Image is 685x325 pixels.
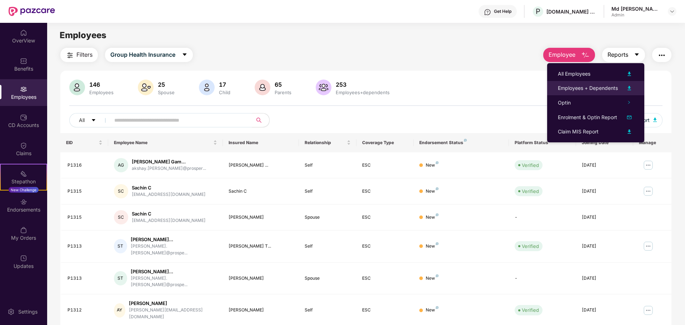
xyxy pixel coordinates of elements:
[515,140,570,146] div: Platform Status
[426,307,439,314] div: New
[132,217,206,224] div: [EMAIL_ADDRESS][DOMAIN_NAME]
[305,140,345,146] span: Relationship
[20,29,27,36] img: svg+xml;base64,PHN2ZyBpZD0iSG9tZSIgeG1sbnM9Imh0dHA6Ly93d3cudzMub3JnLzIwMDAvc3ZnIiB3aWR0aD0iMjAiIG...
[60,133,108,152] th: EID
[132,158,206,165] div: [PERSON_NAME] Gam...
[558,113,617,121] div: Enrolment & Optin Report
[426,162,439,169] div: New
[653,118,657,122] img: svg+xml;base64,PHN2ZyB4bWxucz0iaHR0cDovL3d3dy53My5vcmcvMjAwMC9zdmciIHhtbG5zOnhsaW5rPSJodHRwOi8vd3...
[66,140,97,146] span: EID
[131,275,217,289] div: [PERSON_NAME].[PERSON_NAME]@prospe...
[305,214,350,221] div: Spouse
[426,243,439,250] div: New
[131,268,217,275] div: [PERSON_NAME]...
[1,178,46,185] div: Stepathon
[16,308,40,315] div: Settings
[20,227,27,234] img: svg+xml;base64,PHN2ZyBpZD0iTXlfT3JkZXJzIiBkYXRhLW5hbWU9Ik15IE9yZGVycyIgeG1sbnM9Imh0dHA6Ly93d3cudz...
[20,255,27,262] img: svg+xml;base64,PHN2ZyBpZD0iVXBkYXRlZCIgeG1sbnM9Imh0dHA6Ly93d3cudzMub3JnLzIwMDAvc3ZnIiB3aWR0aD0iMj...
[536,7,540,16] span: P
[625,84,634,92] img: svg+xml;base64,PHN2ZyB4bWxucz0iaHR0cDovL3d3dy53My5vcmcvMjAwMC9zdmciIHhtbG5zOnhsaW5rPSJodHRwOi8vd3...
[464,139,467,142] img: svg+xml;base64,PHN2ZyB4bWxucz0iaHR0cDovL3d3dy53My5vcmcvMjAwMC9zdmciIHdpZHRoPSI4IiBoZWlnaHQ9IjgiIH...
[114,210,128,224] div: SC
[20,198,27,205] img: svg+xml;base64,PHN2ZyBpZD0iRW5kb3JzZW1lbnRzIiB4bWxucz0iaHR0cDovL3d3dy53My5vcmcvMjAwMC9zdmciIHdpZH...
[299,133,356,152] th: Relationship
[60,48,98,62] button: Filters
[7,308,15,315] img: svg+xml;base64,PHN2ZyBpZD0iU2V0dGluZy0yMHgyMCIgeG1sbnM9Imh0dHA6Ly93d3cudzMub3JnLzIwMDAvc3ZnIiB3aW...
[20,57,27,65] img: svg+xml;base64,PHN2ZyBpZD0iQmVuZWZpdHMiIHhtbG5zPSJodHRwOi8vd3d3LnczLm9yZy8yMDAwL3N2ZyIgd2lkdGg9Ij...
[76,50,92,59] span: Filters
[132,191,206,198] div: [EMAIL_ADDRESS][DOMAIN_NAME]
[229,275,294,282] div: [PERSON_NAME]
[642,186,654,197] img: manageButton
[131,236,217,243] div: [PERSON_NAME]...
[611,5,661,12] div: Md [PERSON_NAME]
[67,275,102,282] div: P1313
[217,81,232,88] div: 17
[229,243,294,250] div: [PERSON_NAME] T...
[156,90,176,95] div: Spouse
[436,213,439,216] img: svg+xml;base64,PHN2ZyB4bWxucz0iaHR0cDovL3d3dy53My5vcmcvMjAwMC9zdmciIHdpZHRoPSI4IiBoZWlnaHQ9IjgiIH...
[114,184,128,198] div: SC
[88,90,115,95] div: Employees
[362,214,408,221] div: ESC
[522,162,539,169] div: Verified
[305,307,350,314] div: Self
[229,214,294,221] div: [PERSON_NAME]
[88,81,115,88] div: 146
[229,188,294,195] div: Sachin C
[255,80,270,95] img: svg+xml;base64,PHN2ZyB4bWxucz0iaHR0cDovL3d3dy53My5vcmcvMjAwMC9zdmciIHhtbG5zOnhsaW5rPSJodHRwOi8vd3...
[362,243,408,250] div: ESC
[558,100,571,106] span: Optin
[273,90,293,95] div: Parents
[9,7,55,16] img: New Pazcare Logo
[316,80,331,95] img: svg+xml;base64,PHN2ZyB4bWxucz0iaHR0cDovL3d3dy53My5vcmcvMjAwMC9zdmciIHhtbG5zOnhsaW5rPSJodHRwOi8vd3...
[436,274,439,277] img: svg+xml;base64,PHN2ZyB4bWxucz0iaHR0cDovL3d3dy53My5vcmcvMjAwMC9zdmciIHdpZHRoPSI4IiBoZWlnaHQ9IjgiIH...
[602,48,645,62] button: Reportscaret-down
[132,184,206,191] div: Sachin C
[114,239,127,253] div: ST
[509,263,576,295] td: -
[362,188,408,195] div: ESC
[114,303,125,318] div: AY
[223,133,299,152] th: Insured Name
[217,90,232,95] div: Child
[132,165,206,172] div: akshay.[PERSON_NAME]@prosper...
[229,307,294,314] div: [PERSON_NAME]
[20,86,27,93] img: svg+xml;base64,PHN2ZyBpZD0iRW1wbG95ZWVzIiB4bWxucz0iaHR0cDovL3d3dy53My5vcmcvMjAwMC9zdmciIHdpZHRoPS...
[634,52,640,58] span: caret-down
[229,162,294,169] div: [PERSON_NAME] ...
[558,84,618,92] div: Employees + Dependents
[69,113,113,127] button: Allcaret-down
[305,275,350,282] div: Spouse
[582,214,627,221] div: [DATE]
[20,114,27,121] img: svg+xml;base64,PHN2ZyBpZD0iQ0RfQWNjb3VudHMiIGRhdGEtbmFtZT0iQ0QgQWNjb3VudHMiIHhtbG5zPSJodHRwOi8vd3...
[633,133,671,152] th: Manage
[581,51,590,60] img: svg+xml;base64,PHN2ZyB4bWxucz0iaHR0cDovL3d3dy53My5vcmcvMjAwMC9zdmciIHhtbG5zOnhsaW5rPSJodHRwOi8vd3...
[582,243,627,250] div: [DATE]
[69,80,85,95] img: svg+xml;base64,PHN2ZyB4bWxucz0iaHR0cDovL3d3dy53My5vcmcvMjAwMC9zdmciIHhtbG5zOnhsaW5rPSJodHRwOi8vd3...
[108,133,223,152] th: Employee Name
[642,240,654,252] img: manageButton
[582,162,627,169] div: [DATE]
[625,70,634,78] img: svg+xml;base64,PHN2ZyB4bWxucz0iaHR0cDovL3d3dy53My5vcmcvMjAwMC9zdmciIHhtbG5zOnhsaW5rPSJodHRwOi8vd3...
[436,161,439,164] img: svg+xml;base64,PHN2ZyB4bWxucz0iaHR0cDovL3d3dy53My5vcmcvMjAwMC9zdmciIHdpZHRoPSI4IiBoZWlnaHQ9IjgiIH...
[522,188,539,195] div: Verified
[114,271,127,285] div: ST
[484,9,491,16] img: svg+xml;base64,PHN2ZyBpZD0iSGVscC0zMngzMiIgeG1sbnM9Imh0dHA6Ly93d3cudzMub3JnLzIwMDAvc3ZnIiB3aWR0aD...
[549,50,575,59] span: Employee
[582,188,627,195] div: [DATE]
[607,50,628,59] span: Reports
[426,275,439,282] div: New
[273,81,293,88] div: 65
[522,243,539,250] div: Verified
[305,188,350,195] div: Self
[60,30,106,40] span: Employees
[582,275,627,282] div: [DATE]
[625,127,634,136] img: svg+xml;base64,PHN2ZyB4bWxucz0iaHR0cDovL3d3dy53My5vcmcvMjAwMC9zdmciIHhtbG5zOnhsaW5rPSJodHRwOi8vd3...
[362,275,408,282] div: ESC
[129,307,217,320] div: [PERSON_NAME][EMAIL_ADDRESS][DOMAIN_NAME]
[522,306,539,314] div: Verified
[625,113,634,122] img: svg+xml;base64,PHN2ZyB4bWxucz0iaHR0cDovL3d3dy53My5vcmcvMjAwMC9zdmciIHhtbG5zOnhsaW5rPSJodHRwOi8vd3...
[436,187,439,190] img: svg+xml;base64,PHN2ZyB4bWxucz0iaHR0cDovL3d3dy53My5vcmcvMjAwMC9zdmciIHdpZHRoPSI4IiBoZWlnaHQ9IjgiIH...
[305,162,350,169] div: Self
